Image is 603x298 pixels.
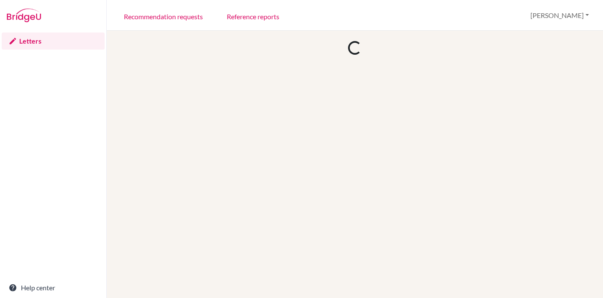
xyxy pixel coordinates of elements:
[2,279,105,296] a: Help center
[7,9,41,22] img: Bridge-U
[2,32,105,50] a: Letters
[345,38,364,57] div: Loading...
[117,1,210,31] a: Recommendation requests
[220,1,286,31] a: Reference reports
[527,7,593,24] button: [PERSON_NAME]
